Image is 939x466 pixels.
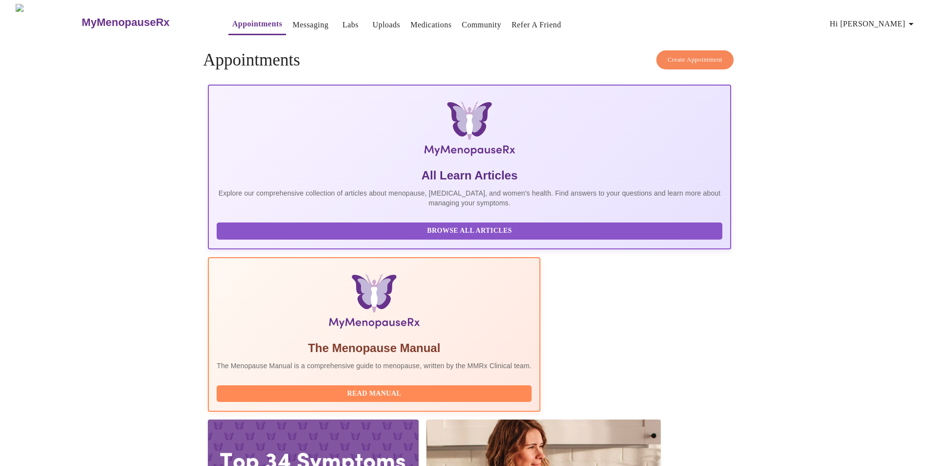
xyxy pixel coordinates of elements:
a: Medications [410,18,451,32]
h3: MyMenopauseRx [82,16,170,29]
button: Read Manual [217,385,532,402]
span: Read Manual [226,388,522,400]
a: Community [462,18,501,32]
a: MyMenopauseRx [81,5,209,40]
button: Hi [PERSON_NAME] [826,14,921,34]
span: Browse All Articles [226,225,713,237]
button: Refer a Friend [508,15,565,35]
h5: All Learn Articles [217,168,722,183]
a: Refer a Friend [512,18,561,32]
span: Hi [PERSON_NAME] [830,17,917,31]
button: Medications [406,15,455,35]
a: Browse All Articles [217,226,725,234]
a: Appointments [232,17,282,31]
button: Create Appointment [656,50,734,69]
a: Messaging [292,18,328,32]
a: Read Manual [217,389,534,397]
button: Uploads [369,15,404,35]
button: Labs [335,15,366,35]
button: Appointments [228,14,286,35]
button: Messaging [289,15,332,35]
span: Create Appointment [668,54,722,66]
h5: The Menopause Manual [217,340,532,356]
h4: Appointments [203,50,736,70]
img: MyMenopauseRx Logo [295,101,644,160]
p: Explore our comprehensive collection of articles about menopause, [MEDICAL_DATA], and women's hea... [217,188,722,208]
a: Uploads [373,18,401,32]
p: The Menopause Manual is a comprehensive guide to menopause, written by the MMRx Clinical team. [217,361,532,371]
a: Labs [342,18,358,32]
button: Browse All Articles [217,222,722,240]
img: MyMenopauseRx Logo [16,4,81,41]
img: Menopause Manual [267,274,481,333]
button: Community [458,15,505,35]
